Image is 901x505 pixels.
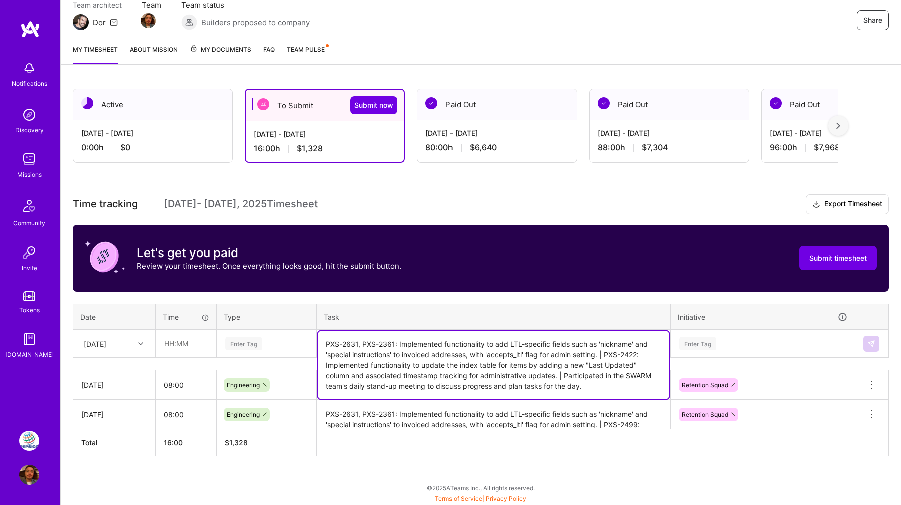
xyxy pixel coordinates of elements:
[190,44,251,55] span: My Documents
[857,10,889,30] button: Share
[417,89,577,120] div: Paid Out
[20,20,40,38] img: logo
[678,311,848,323] div: Initiative
[19,149,39,169] img: teamwork
[181,14,197,30] img: Builders proposed to company
[19,431,39,451] img: PepsiCo - Elixir Dev - Retail Technology
[156,330,216,357] input: HH:MM
[19,242,39,263] img: Invite
[85,237,125,277] img: coin
[425,128,569,138] div: [DATE] - [DATE]
[227,411,260,418] span: Engineering
[81,380,147,390] div: [DATE]
[81,142,224,153] div: 0:00 h
[73,429,156,456] th: Total
[486,495,526,502] a: Privacy Policy
[19,305,40,315] div: Tokens
[5,349,54,360] div: [DOMAIN_NAME]
[254,129,396,139] div: [DATE] - [DATE]
[287,44,328,64] a: Team Pulse
[156,372,216,398] input: HH:MM
[163,312,209,322] div: Time
[297,143,323,154] span: $1,328
[81,128,224,138] div: [DATE] - [DATE]
[836,122,840,129] img: right
[806,194,889,214] button: Export Timesheet
[682,381,728,389] span: Retention Squad
[73,89,232,120] div: Active
[354,100,393,110] span: Submit now
[138,341,143,346] i: icon Chevron
[17,169,42,180] div: Missions
[73,14,89,30] img: Team Architect
[254,143,396,154] div: 16:00 h
[470,142,497,153] span: $6,640
[73,198,138,210] span: Time tracking
[17,194,41,218] img: Community
[287,46,325,53] span: Team Pulse
[863,15,882,25] span: Share
[120,142,130,153] span: $0
[598,97,610,109] img: Paid Out
[142,12,155,29] a: Team Member Avatar
[425,97,437,109] img: Paid Out
[257,98,269,110] img: To Submit
[435,495,526,502] span: |
[137,261,401,271] p: Review your timesheet. Once everything looks good, hit the submit button.
[770,97,782,109] img: Paid Out
[598,142,741,153] div: 88:00 h
[590,89,749,120] div: Paid Out
[22,263,37,273] div: Invite
[435,495,482,502] a: Terms of Service
[110,18,118,26] i: icon Mail
[130,44,178,64] a: About Mission
[246,90,404,121] div: To Submit
[84,338,106,349] div: [DATE]
[60,475,901,500] div: © 2025 ATeams Inc., All rights reserved.
[225,336,262,351] div: Enter Tag
[317,304,671,330] th: Task
[137,245,401,261] h3: Let's get you paid
[93,17,106,28] div: Dor
[350,96,397,114] button: Submit now
[156,429,217,456] th: 16:00
[156,401,216,428] input: HH:MM
[17,465,42,485] a: User Avatar
[15,125,44,135] div: Discovery
[73,304,156,330] th: Date
[141,13,156,28] img: Team Member Avatar
[217,304,317,330] th: Type
[318,401,669,428] textarea: PXS-2631, PXS-2361: Implemented functionality to add LTL-specific fields such as 'nickname' and '...
[73,44,118,64] a: My timesheet
[679,336,716,351] div: Enter Tag
[190,44,251,64] a: My Documents
[598,128,741,138] div: [DATE] - [DATE]
[201,17,310,28] span: Builders proposed to company
[318,331,669,399] textarea: PXS-2631, PXS-2361: Implemented functionality to add LTL-specific fields such as 'nickname' and '...
[13,218,45,228] div: Community
[812,199,820,210] i: icon Download
[19,58,39,78] img: bell
[425,142,569,153] div: 80:00 h
[642,142,668,153] span: $7,304
[867,340,875,348] img: Submit
[225,438,248,447] span: $ 1,328
[682,411,728,418] span: Retention Squad
[263,44,275,64] a: FAQ
[164,198,318,210] span: [DATE] - [DATE] , 2025 Timesheet
[81,409,147,420] div: [DATE]
[227,381,260,389] span: Engineering
[814,142,840,153] span: $7,968
[19,465,39,485] img: User Avatar
[809,253,867,263] span: Submit timesheet
[23,291,35,301] img: tokens
[17,431,42,451] a: PepsiCo - Elixir Dev - Retail Technology
[12,78,47,89] div: Notifications
[19,105,39,125] img: discovery
[799,246,877,270] button: Submit timesheet
[19,329,39,349] img: guide book
[81,97,93,109] img: Active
